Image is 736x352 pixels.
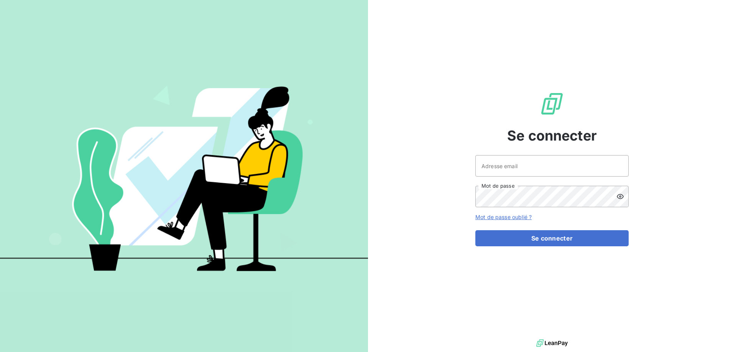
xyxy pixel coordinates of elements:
[475,155,629,177] input: placeholder
[536,337,568,349] img: logo
[507,125,597,146] span: Se connecter
[540,92,564,116] img: Logo LeanPay
[475,214,532,220] a: Mot de passe oublié ?
[475,230,629,246] button: Se connecter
